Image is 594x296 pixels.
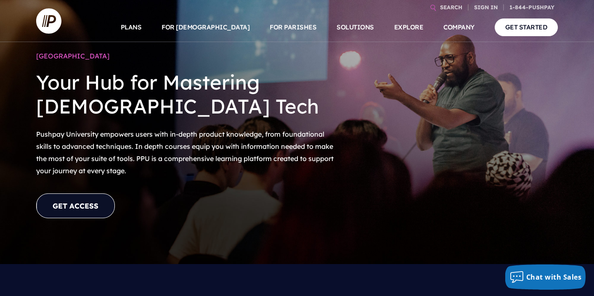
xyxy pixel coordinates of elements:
a: EXPLORE [394,13,424,42]
span: Pushpay University empowers users with in-depth product knowledge, from foundational skills to ad... [36,130,334,174]
a: PLANS [121,13,142,42]
a: FOR PARISHES [270,13,316,42]
a: SOLUTIONS [337,13,374,42]
a: GET ACCESS [36,193,115,218]
a: GET STARTED [495,18,558,36]
a: COMPANY [443,13,475,42]
h2: Your Hub for Mastering [DEMOGRAPHIC_DATA] Tech [36,64,335,125]
a: FOR [DEMOGRAPHIC_DATA] [162,13,249,42]
button: Chat with Sales [505,264,586,290]
h1: [GEOGRAPHIC_DATA] [36,48,335,64]
span: Chat with Sales [526,272,582,282]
